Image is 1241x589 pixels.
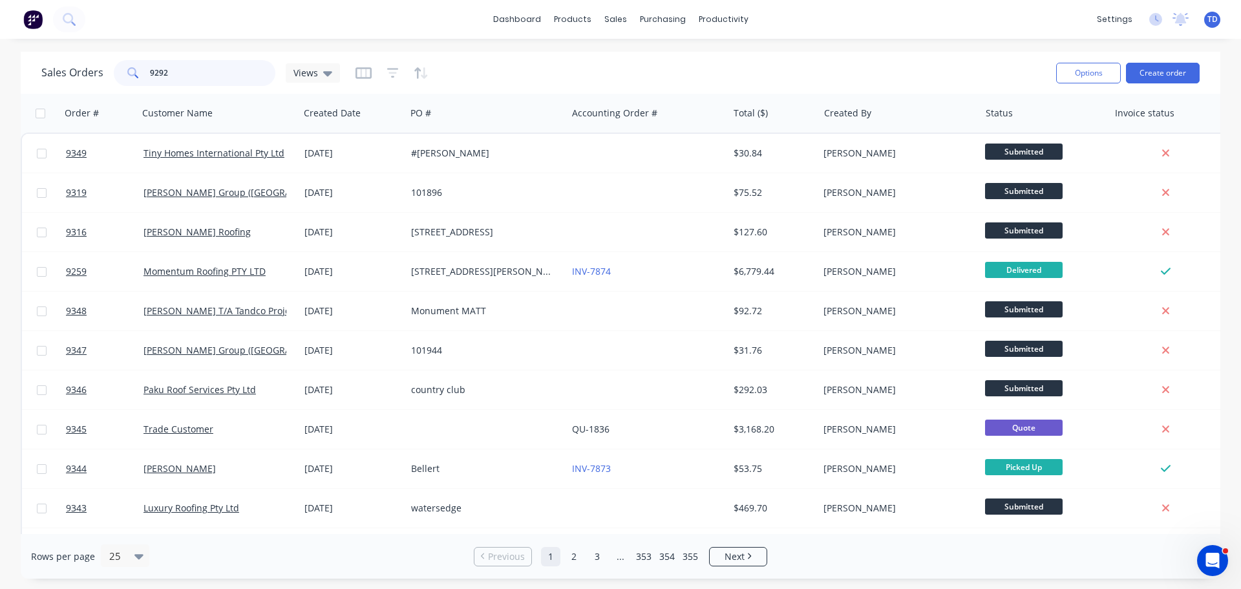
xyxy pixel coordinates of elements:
[143,344,374,356] a: [PERSON_NAME] Group ([GEOGRAPHIC_DATA]) Pty Ltd
[564,547,584,566] a: Page 2
[143,383,256,396] a: Paku Roof Services Pty Ltd
[985,144,1063,160] span: Submitted
[304,226,401,239] div: [DATE]
[66,528,143,567] a: 9342
[469,547,772,566] ul: Pagination
[488,550,525,563] span: Previous
[985,341,1063,357] span: Submitted
[66,462,87,475] span: 9344
[304,502,401,515] div: [DATE]
[304,423,401,436] div: [DATE]
[66,147,87,160] span: 9349
[66,344,87,357] span: 9347
[66,502,87,515] span: 9343
[985,420,1063,436] span: Quote
[143,265,266,277] a: Momentum Roofing PTY LTD
[411,186,555,199] div: 101896
[143,186,374,198] a: [PERSON_NAME] Group ([GEOGRAPHIC_DATA]) Pty Ltd
[823,423,967,436] div: [PERSON_NAME]
[474,550,531,563] a: Previous page
[692,10,755,29] div: productivity
[304,186,401,199] div: [DATE]
[710,550,767,563] a: Next page
[293,66,318,80] span: Views
[410,107,431,120] div: PO #
[143,147,284,159] a: Tiny Homes International Pty Ltd
[411,147,555,160] div: #[PERSON_NAME]
[304,107,361,120] div: Created Date
[411,383,555,396] div: country club
[304,265,401,278] div: [DATE]
[823,305,967,317] div: [PERSON_NAME]
[734,147,809,160] div: $30.84
[985,222,1063,239] span: Submitted
[985,380,1063,396] span: Submitted
[734,344,809,357] div: $31.76
[66,213,143,252] a: 9316
[823,147,967,160] div: [PERSON_NAME]
[143,462,216,475] a: [PERSON_NAME]
[66,423,87,436] span: 9345
[66,292,143,330] a: 9348
[66,305,87,317] span: 9348
[31,550,95,563] span: Rows per page
[572,423,610,435] a: QU-1836
[572,107,657,120] div: Accounting Order #
[1056,63,1121,83] button: Options
[572,462,611,475] a: INV-7873
[734,186,809,199] div: $75.52
[66,173,143,212] a: 9319
[823,265,967,278] div: [PERSON_NAME]
[598,10,633,29] div: sales
[66,449,143,488] a: 9344
[588,547,607,566] a: Page 3
[66,265,87,278] span: 9259
[304,147,401,160] div: [DATE]
[143,423,213,435] a: Trade Customer
[66,489,143,528] a: 9343
[304,462,401,475] div: [DATE]
[66,370,143,409] a: 9346
[634,547,653,566] a: Page 353
[23,10,43,29] img: Factory
[411,344,555,357] div: 101944
[1090,10,1139,29] div: settings
[823,462,967,475] div: [PERSON_NAME]
[66,134,143,173] a: 9349
[572,265,611,277] a: INV-7874
[304,383,401,396] div: [DATE]
[411,305,555,317] div: Monument MATT
[150,60,276,86] input: Search...
[633,10,692,29] div: purchasing
[66,252,143,291] a: 9259
[547,10,598,29] div: products
[823,502,967,515] div: [PERSON_NAME]
[411,226,555,239] div: [STREET_ADDRESS]
[986,107,1013,120] div: Status
[985,459,1063,475] span: Picked Up
[143,305,302,317] a: [PERSON_NAME] T/A Tandco Projects
[1207,14,1218,25] span: TD
[41,67,103,79] h1: Sales Orders
[734,107,768,120] div: Total ($)
[143,226,251,238] a: [PERSON_NAME] Roofing
[541,547,560,566] a: Page 1 is your current page
[824,107,871,120] div: Created By
[487,10,547,29] a: dashboard
[657,547,677,566] a: Page 354
[734,423,809,436] div: $3,168.20
[66,226,87,239] span: 9316
[304,344,401,357] div: [DATE]
[66,410,143,449] a: 9345
[142,107,213,120] div: Customer Name
[611,547,630,566] a: Jump forward
[411,265,555,278] div: [STREET_ADDRESS][PERSON_NAME]
[411,462,555,475] div: Bellert
[411,502,555,515] div: watersedge
[734,305,809,317] div: $92.72
[985,498,1063,515] span: Submitted
[734,265,809,278] div: $6,779.44
[985,183,1063,199] span: Submitted
[1197,545,1228,576] iframe: Intercom live chat
[823,383,967,396] div: [PERSON_NAME]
